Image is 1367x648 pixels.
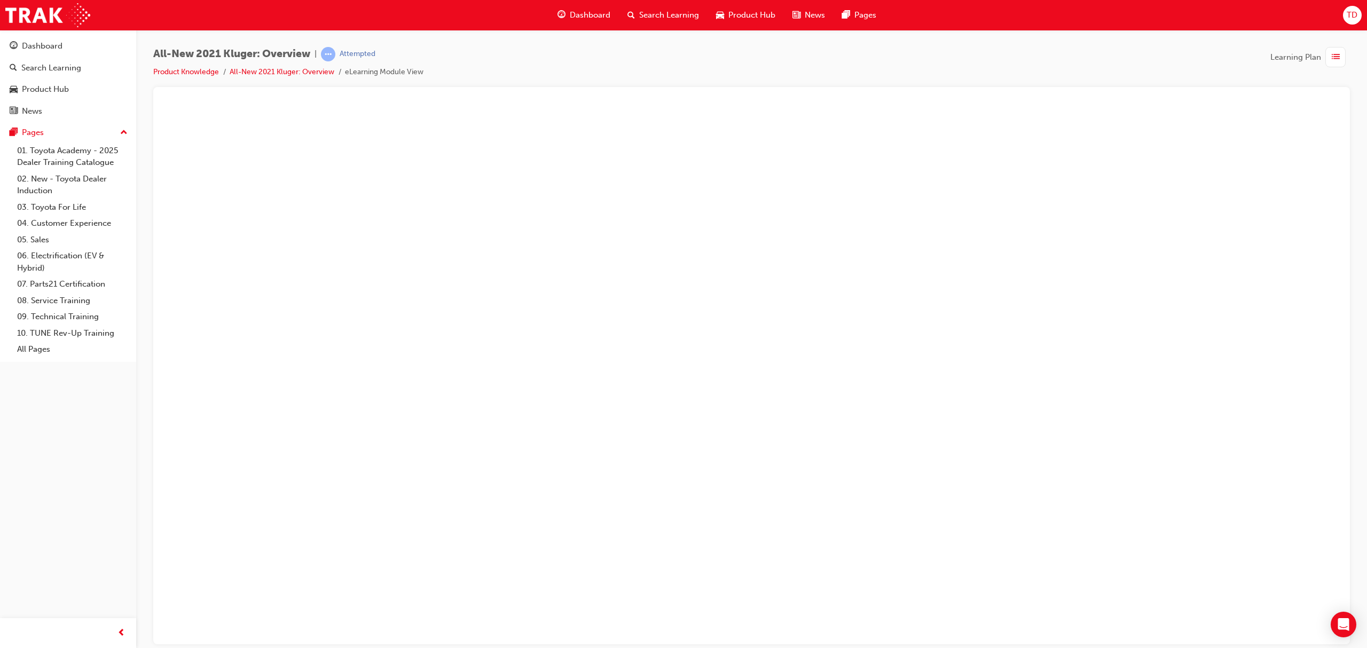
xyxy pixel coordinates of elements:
[1347,9,1357,21] span: TD
[345,66,423,78] li: eLearning Module View
[639,9,699,21] span: Search Learning
[549,4,619,26] a: guage-iconDashboard
[21,62,81,74] div: Search Learning
[13,215,132,232] a: 04. Customer Experience
[619,4,708,26] a: search-iconSearch Learning
[13,276,132,293] a: 07. Parts21 Certification
[5,3,90,27] img: Trak
[834,4,885,26] a: pages-iconPages
[4,80,132,99] a: Product Hub
[708,4,784,26] a: car-iconProduct Hub
[153,67,219,76] a: Product Knowledge
[230,67,334,76] a: All-New 2021 Kluger: Overview
[784,4,834,26] a: news-iconNews
[1332,51,1340,64] span: list-icon
[22,83,69,96] div: Product Hub
[716,9,724,22] span: car-icon
[10,42,18,51] span: guage-icon
[4,123,132,143] button: Pages
[340,49,375,59] div: Attempted
[4,36,132,56] a: Dashboard
[22,127,44,139] div: Pages
[13,309,132,325] a: 09. Technical Training
[13,171,132,199] a: 02. New - Toyota Dealer Induction
[854,9,876,21] span: Pages
[728,9,775,21] span: Product Hub
[315,48,317,60] span: |
[22,40,62,52] div: Dashboard
[10,107,18,116] span: news-icon
[13,199,132,216] a: 03. Toyota For Life
[792,9,800,22] span: news-icon
[10,64,17,73] span: search-icon
[1331,612,1356,637] div: Open Intercom Messenger
[13,248,132,276] a: 06. Electrification (EV & Hybrid)
[13,293,132,309] a: 08. Service Training
[13,341,132,358] a: All Pages
[22,105,42,117] div: News
[117,627,125,640] span: prev-icon
[120,126,128,140] span: up-icon
[10,85,18,94] span: car-icon
[13,143,132,171] a: 01. Toyota Academy - 2025 Dealer Training Catalogue
[1343,6,1362,25] button: TD
[4,58,132,78] a: Search Learning
[13,325,132,342] a: 10. TUNE Rev-Up Training
[4,34,132,123] button: DashboardSearch LearningProduct HubNews
[842,9,850,22] span: pages-icon
[570,9,610,21] span: Dashboard
[1270,51,1321,64] span: Learning Plan
[13,232,132,248] a: 05. Sales
[627,9,635,22] span: search-icon
[4,101,132,121] a: News
[805,9,825,21] span: News
[10,128,18,138] span: pages-icon
[153,48,310,60] span: All-New 2021 Kluger: Overview
[557,9,565,22] span: guage-icon
[1270,47,1350,67] button: Learning Plan
[321,47,335,61] span: learningRecordVerb_ATTEMPT-icon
